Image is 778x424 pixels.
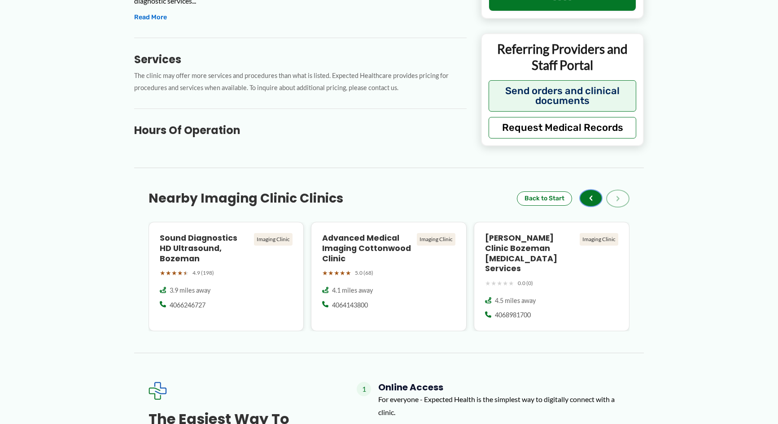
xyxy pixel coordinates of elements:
[170,301,205,310] span: 4066246727
[417,233,455,246] div: Imaging Clinic
[357,382,371,396] span: 1
[332,301,368,310] span: 4064143800
[508,277,514,289] span: ★
[489,80,636,112] button: Send orders and clinical documents
[328,267,334,279] span: ★
[134,70,467,94] p: The clinic may offer more services and procedures than what is listed. Expected Healthcare provid...
[322,267,328,279] span: ★
[580,233,618,246] div: Imaging Clinic
[495,311,531,320] span: 4068981700
[497,277,503,289] span: ★
[149,382,166,400] img: Expected Healthcare Logo
[491,277,497,289] span: ★
[378,393,629,419] p: For everyone - Expected Health is the simplest way to digitally connect with a clinic.
[489,41,636,74] p: Referring Providers and Staff Portal
[340,267,345,279] span: ★
[177,267,183,279] span: ★
[589,193,593,203] span: ‹
[606,190,629,208] button: ›
[518,278,533,288] span: 0.0 (0)
[322,233,413,264] h4: Advanced Medical Imaging Cottonwood Clinic
[334,267,340,279] span: ★
[495,296,536,305] span: 4.5 miles away
[183,267,189,279] span: ★
[489,117,636,138] button: Request Medical Records
[345,267,351,279] span: ★
[378,382,629,393] h4: Online Access
[355,268,373,278] span: 5.0 (68)
[616,193,620,204] span: ›
[134,123,467,137] h3: Hours of Operation
[311,222,467,331] a: Advanced Medical Imaging Cottonwood Clinic Imaging Clinic ★★★★★ 5.0 (68) 4.1 miles away 4064143800
[171,267,177,279] span: ★
[149,190,343,207] h3: Nearby Imaging Clinic Clinics
[485,277,491,289] span: ★
[474,222,629,331] a: [PERSON_NAME] Clinic Bozeman [MEDICAL_DATA] Services Imaging Clinic ★★★★★ 0.0 (0) 4.5 miles away ...
[166,267,171,279] span: ★
[160,267,166,279] span: ★
[254,233,293,246] div: Imaging Clinic
[485,233,576,274] h4: [PERSON_NAME] Clinic Bozeman [MEDICAL_DATA] Services
[134,52,467,66] h3: Services
[149,222,304,331] a: Sound Diagnostics HD Ultrasound, Bozeman Imaging Clinic ★★★★★ 4.9 (198) 3.9 miles away 4066246727
[160,233,251,264] h4: Sound Diagnostics HD Ultrasound, Bozeman
[170,286,210,295] span: 3.9 miles away
[517,191,572,206] button: Back to Start
[503,277,508,289] span: ★
[134,12,167,23] button: Read More
[579,189,603,207] button: ‹
[332,286,373,295] span: 4.1 miles away
[192,268,214,278] span: 4.9 (198)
